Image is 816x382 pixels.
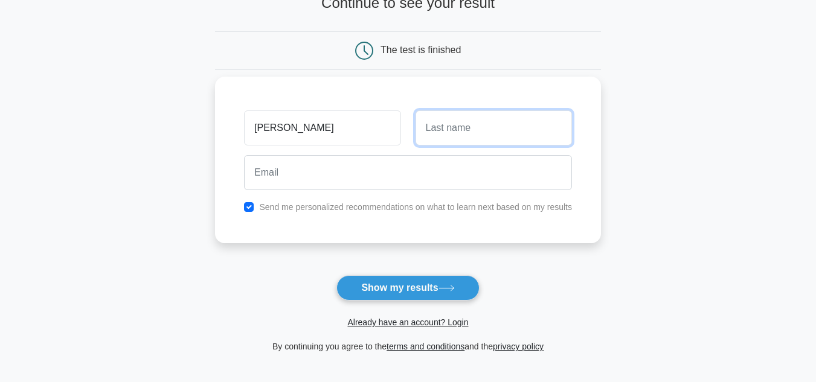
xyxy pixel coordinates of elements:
button: Show my results [336,275,479,301]
label: Send me personalized recommendations on what to learn next based on my results [259,202,572,212]
input: Last name [416,110,572,145]
a: terms and conditions [387,342,464,351]
input: First name [244,110,400,145]
input: Email [244,155,572,190]
div: By continuing you agree to the and the [208,339,608,354]
a: privacy policy [493,342,544,351]
div: The test is finished [381,45,461,55]
a: Already have an account? Login [347,317,468,327]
